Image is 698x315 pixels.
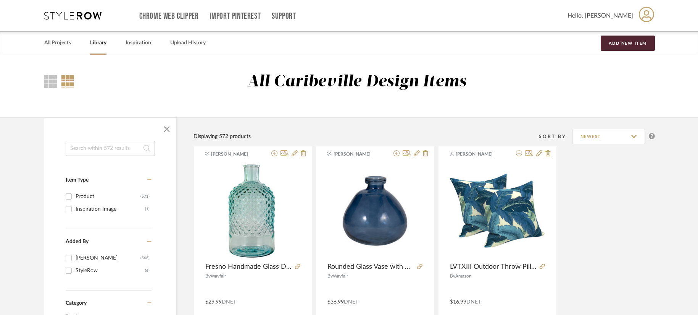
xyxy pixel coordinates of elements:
span: DNET [222,299,236,305]
div: Displaying 572 products [193,132,251,141]
button: Close [159,122,174,137]
img: LVTXIII Outdoor Throw Pillow Covers 20 x 20 Inch, Covers ONLY Modern Cute Pattern Decorative Squa... [450,174,545,248]
span: DNET [466,299,481,305]
div: All Caribeville Design Items [247,72,467,92]
a: Library [90,38,106,48]
span: Wayfair [333,274,348,278]
span: Fresno Handmade Glass Decorative Bottle [205,263,292,271]
span: Item Type [66,177,89,183]
div: (571) [140,190,150,203]
div: 0 [205,163,300,258]
span: Wayfair [211,274,226,278]
span: Amazon [455,274,472,278]
div: Inspiration Image [76,203,145,215]
span: [PERSON_NAME] [456,151,504,157]
span: Hello, [PERSON_NAME] [567,11,633,20]
div: 0 [327,163,422,258]
span: $29.99 [205,299,222,305]
span: By [327,274,333,278]
span: [PERSON_NAME] [334,151,382,157]
span: Added By [66,239,89,244]
button: Add New Item [601,36,655,51]
div: StyleRow [76,265,145,277]
div: 0 [450,163,545,258]
div: [PERSON_NAME] [76,252,140,264]
img: Fresno Handmade Glass Decorative Bottle [205,163,300,258]
input: Search within 572 results [66,141,155,156]
span: $36.99 [327,299,344,305]
span: By [450,274,455,278]
a: Upload History [170,38,206,48]
span: Rounded Glass Vase with Curved Base Design Crafted from Blown Glass for Modern Accent Decor in Ca... [327,263,414,271]
img: Rounded Glass Vase with Curved Base Design Crafted from Blown Glass for Modern Accent Decor in Ca... [327,163,422,258]
span: $16.99 [450,299,466,305]
span: Category [66,300,87,307]
div: Product [76,190,140,203]
span: [PERSON_NAME] [211,151,259,157]
span: LVTXIII Outdoor Throw Pillow Covers 20 x 20 Inch, Covers ONLY Modern Cute Pattern Decorative Squa... [450,263,537,271]
span: DNET [344,299,358,305]
a: Import Pinterest [210,13,261,19]
div: Sort By [539,133,572,140]
span: By [205,274,211,278]
div: (6) [145,265,150,277]
a: Support [272,13,296,19]
a: Inspiration [126,38,151,48]
div: (1) [145,203,150,215]
div: (566) [140,252,150,264]
a: Chrome Web Clipper [139,13,199,19]
a: All Projects [44,38,71,48]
